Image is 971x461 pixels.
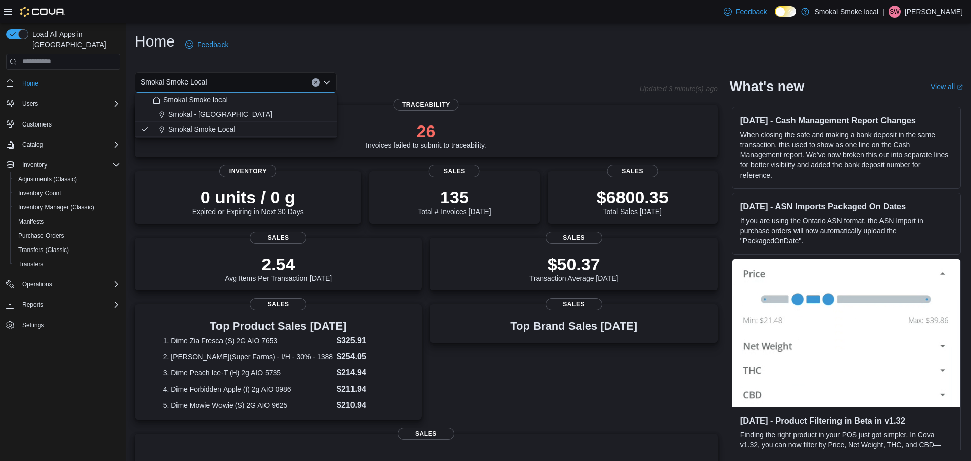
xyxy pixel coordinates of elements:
[14,173,81,185] a: Adjustments (Classic)
[250,232,306,244] span: Sales
[740,216,952,246] p: If you are using the Ontario ASN format, the ASN Import in purchase orders will now automatically...
[14,230,68,242] a: Purchase Orders
[163,336,333,346] dt: 1. Dime Zia Fresca (S) 2G AIO 7653
[597,187,669,216] div: Total Sales [DATE]
[135,122,337,137] button: Smokal Smoke Local
[2,298,124,312] button: Reports
[192,187,304,207] p: 0 units / 0 g
[607,165,658,177] span: Sales
[10,200,124,215] button: Inventory Manager (Classic)
[18,77,42,90] a: Home
[18,246,69,254] span: Transfers (Classic)
[18,159,51,171] button: Inventory
[141,76,207,88] span: Smokal Smoke Local
[775,6,796,17] input: Dark Mode
[418,187,491,207] p: 135
[14,244,120,256] span: Transfers (Classic)
[168,109,272,119] span: Smokal - [GEOGRAPHIC_DATA]
[250,298,306,310] span: Sales
[20,7,65,17] img: Cova
[18,118,120,131] span: Customers
[10,215,124,229] button: Manifests
[2,318,124,332] button: Settings
[2,117,124,132] button: Customers
[18,278,56,290] button: Operations
[429,165,480,177] span: Sales
[740,130,952,180] p: When closing the safe and making a bank deposit in the same transaction, this used to show as one...
[10,257,124,271] button: Transfers
[18,319,48,331] a: Settings
[197,39,228,50] span: Feedback
[597,187,669,207] p: $6800.35
[14,187,120,199] span: Inventory Count
[18,139,120,151] span: Catalog
[18,139,47,151] button: Catalog
[135,31,175,52] h1: Home
[14,216,48,228] a: Manifests
[312,78,320,87] button: Clear input
[337,367,393,379] dd: $214.94
[18,299,48,311] button: Reports
[740,201,952,212] h3: [DATE] - ASN Imports Packaged On Dates
[10,243,124,257] button: Transfers (Classic)
[18,98,120,110] span: Users
[14,258,48,270] a: Transfers
[394,99,458,111] span: Traceability
[2,76,124,91] button: Home
[22,301,43,309] span: Reports
[337,351,393,363] dd: $254.05
[882,6,885,18] p: |
[398,428,454,440] span: Sales
[14,187,65,199] a: Inventory Count
[181,34,232,55] a: Feedback
[22,280,52,288] span: Operations
[2,138,124,152] button: Catalog
[225,254,332,274] p: 2.54
[366,121,487,141] p: 26
[10,186,124,200] button: Inventory Count
[22,161,47,169] span: Inventory
[957,84,963,90] svg: External link
[28,29,120,50] span: Load All Apps in [GEOGRAPHIC_DATA]
[18,319,120,331] span: Settings
[2,277,124,291] button: Operations
[10,172,124,186] button: Adjustments (Classic)
[22,120,52,129] span: Customers
[225,254,332,282] div: Avg Items Per Transaction [DATE]
[720,2,771,22] a: Feedback
[163,95,228,105] span: Smokal Smoke local
[22,100,38,108] span: Users
[740,115,952,125] h3: [DATE] - Cash Management Report Changes
[337,399,393,411] dd: $210.94
[18,232,64,240] span: Purchase Orders
[366,121,487,149] div: Invoices failed to submit to traceability.
[323,78,331,87] button: Close list of options
[546,232,602,244] span: Sales
[163,368,333,378] dt: 3. Dime Peach Ice-T (H) 2g AIO 5735
[510,320,637,332] h3: Top Brand Sales [DATE]
[163,320,393,332] h3: Top Product Sales [DATE]
[14,201,98,214] a: Inventory Manager (Classic)
[18,77,120,90] span: Home
[18,260,43,268] span: Transfers
[163,352,333,362] dt: 2. [PERSON_NAME](Super Farms) - I/H - 30% - 1388
[931,82,963,91] a: View allExternal link
[168,124,235,134] span: Smokal Smoke Local
[337,334,393,347] dd: $325.91
[337,383,393,395] dd: $211.94
[135,93,337,107] button: Smokal Smoke local
[6,72,120,359] nav: Complex example
[135,93,337,137] div: Choose from the following options
[18,98,42,110] button: Users
[2,97,124,111] button: Users
[219,165,276,177] span: Inventory
[18,203,94,212] span: Inventory Manager (Classic)
[418,187,491,216] div: Total # Invoices [DATE]
[22,321,44,329] span: Settings
[529,254,619,274] p: $50.37
[529,254,619,282] div: Transaction Average [DATE]
[890,6,899,18] span: SW
[736,7,767,17] span: Feedback
[14,244,73,256] a: Transfers (Classic)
